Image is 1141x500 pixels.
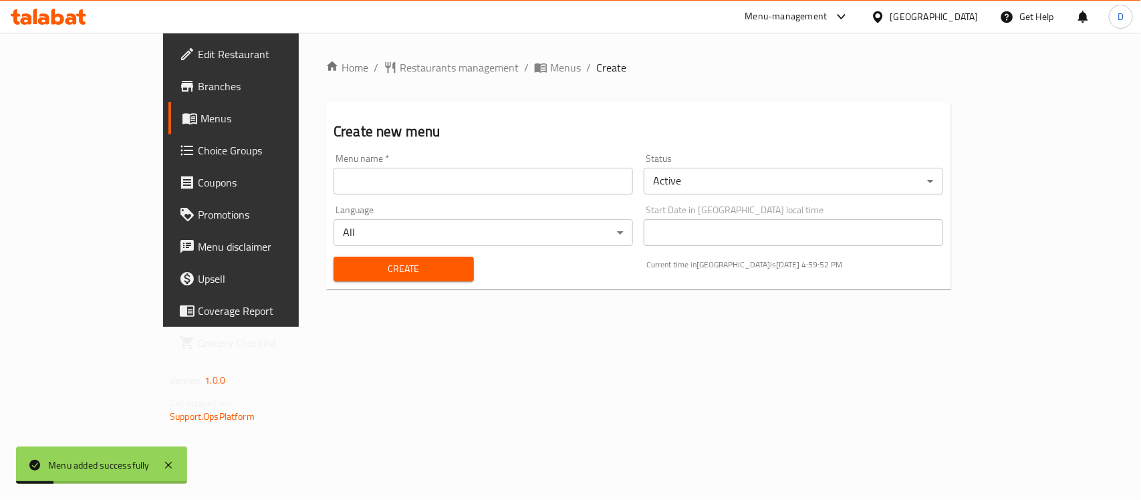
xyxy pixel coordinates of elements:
button: Create [334,257,474,281]
div: [GEOGRAPHIC_DATA] [890,9,979,24]
span: D [1118,9,1124,24]
span: Edit Restaurant [198,46,343,62]
a: Support.OpsPlatform [170,408,255,425]
a: Choice Groups [168,134,354,166]
div: All [334,219,633,246]
span: Restaurants management [400,59,519,76]
li: / [586,59,591,76]
a: Grocery Checklist [168,327,354,359]
div: Menu added successfully [48,458,150,473]
li: / [374,59,378,76]
a: Branches [168,70,354,102]
span: Create [344,261,463,277]
p: Current time in [GEOGRAPHIC_DATA] is [DATE] 4:59:52 PM [646,259,943,271]
a: Coverage Report [168,295,354,327]
span: Get support on: [170,394,231,412]
nav: breadcrumb [326,59,951,76]
a: Menu disclaimer [168,231,354,263]
span: Menus [550,59,581,76]
span: Create [596,59,626,76]
span: Menus [201,110,343,126]
span: Branches [198,78,343,94]
a: Promotions [168,199,354,231]
a: Menus [534,59,581,76]
span: 1.0.0 [205,372,225,389]
input: Please enter Menu name [334,168,633,195]
span: Coverage Report [198,303,343,319]
li: / [524,59,529,76]
div: Active [644,168,943,195]
span: Coupons [198,174,343,191]
span: Choice Groups [198,142,343,158]
span: Upsell [198,271,343,287]
div: Menu-management [745,9,828,25]
span: Promotions [198,207,343,223]
span: Menu disclaimer [198,239,343,255]
a: Upsell [168,263,354,295]
a: Edit Restaurant [168,38,354,70]
h2: Create new menu [334,122,943,142]
a: Restaurants management [384,59,519,76]
a: Menus [168,102,354,134]
span: Version: [170,372,203,389]
span: Grocery Checklist [198,335,343,351]
a: Coupons [168,166,354,199]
